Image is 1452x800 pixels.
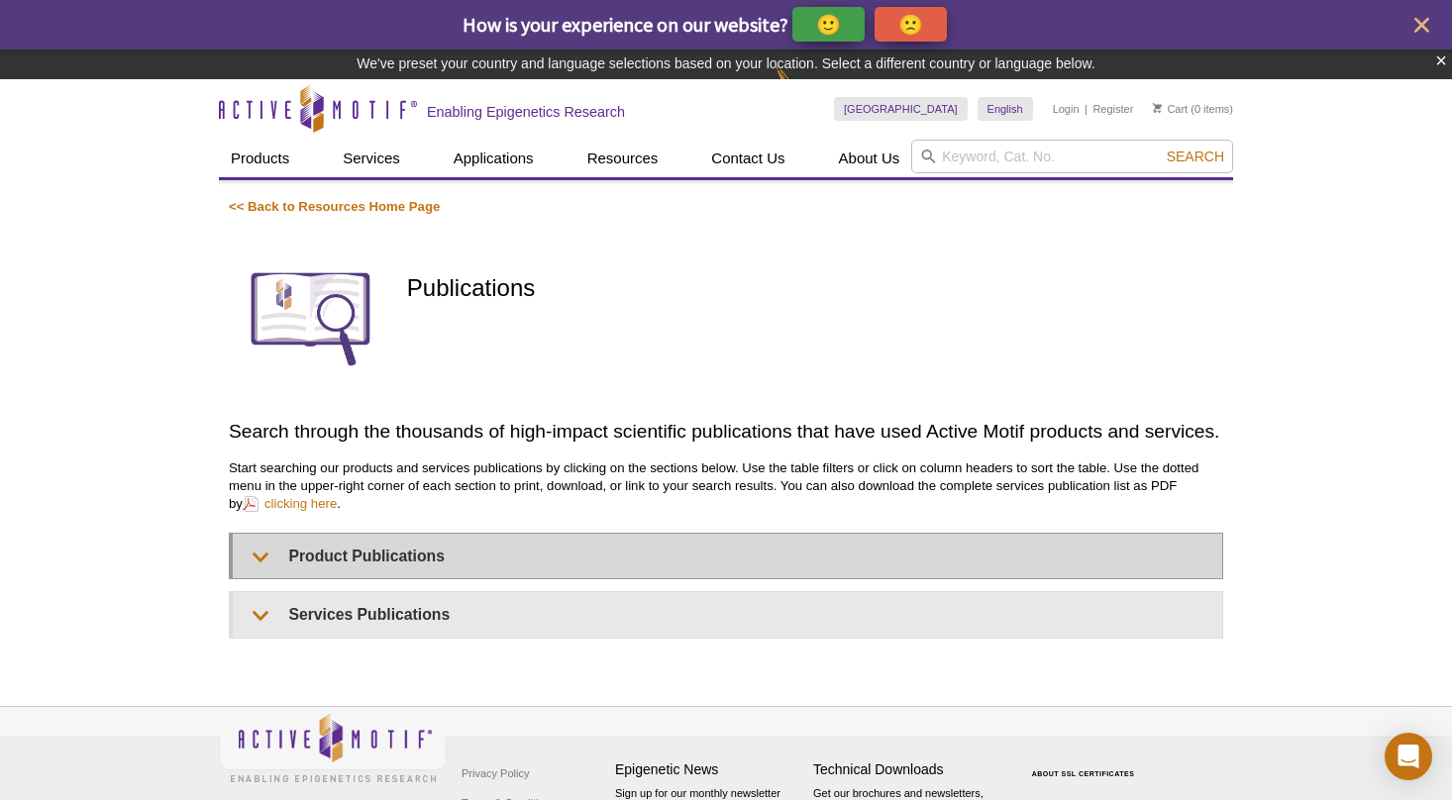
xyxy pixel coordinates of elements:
h4: Technical Downloads [813,761,1001,778]
a: [GEOGRAPHIC_DATA] [834,97,968,121]
img: Publications [229,236,392,399]
a: Register [1092,102,1133,116]
h2: Enabling Epigenetics Research [427,103,625,121]
div: Open Intercom Messenger [1385,733,1432,780]
li: | [1085,97,1088,121]
a: Privacy Policy [457,758,534,788]
button: × [1435,50,1447,72]
li: (0 items) [1153,97,1233,121]
a: Contact Us [699,140,796,177]
a: Cart [1153,102,1188,116]
h2: Search through the thousands of high-impact scientific publications that have used Active Motif p... [229,418,1223,445]
a: Applications [442,140,546,177]
a: English [978,97,1033,121]
table: Click to Verify - This site chose Symantec SSL for secure e-commerce and confidential communicati... [1011,742,1160,785]
a: Services [331,140,412,177]
a: Products [219,140,301,177]
p: 🙁 [898,12,923,37]
h4: Epigenetic News [615,761,803,778]
button: Search [1161,148,1230,165]
a: Login [1053,102,1080,116]
span: How is your experience on our website? [463,12,788,37]
a: << Back to Resources Home Page [229,199,440,214]
span: Search [1167,149,1224,164]
p: 🙂 [816,12,841,37]
a: clicking here [243,494,337,513]
a: Resources [575,140,671,177]
summary: Services Publications [233,592,1222,637]
input: Keyword, Cat. No. [911,140,1233,173]
img: Active Motif, [219,707,447,787]
a: About Us [827,140,912,177]
img: Your Cart [1153,103,1162,113]
a: ABOUT SSL CERTIFICATES [1032,770,1135,777]
p: Start searching our products and services publications by clicking on the sections below. Use the... [229,459,1223,513]
img: Change Here [776,64,828,111]
summary: Product Publications [233,534,1222,578]
h1: Publications [407,275,1223,304]
button: close [1409,13,1434,38]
